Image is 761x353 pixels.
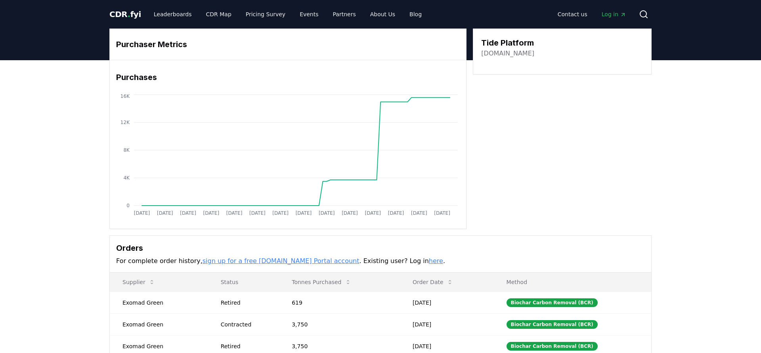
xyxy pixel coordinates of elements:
div: Biochar Carbon Removal (BCR) [507,298,598,307]
a: CDR Map [200,7,238,21]
h3: Orders [116,242,645,254]
tspan: [DATE] [180,210,196,216]
tspan: [DATE] [203,210,220,216]
a: CDR.fyi [109,9,141,20]
a: sign up for a free [DOMAIN_NAME] Portal account [203,257,359,265]
div: Biochar Carbon Removal (BCR) [507,342,598,351]
tspan: [DATE] [365,210,381,216]
tspan: [DATE] [134,210,150,216]
tspan: [DATE] [319,210,335,216]
tspan: 12K [120,120,130,125]
nav: Main [551,7,633,21]
tspan: [DATE] [296,210,312,216]
tspan: [DATE] [226,210,243,216]
span: Log in [602,10,626,18]
tspan: [DATE] [434,210,450,216]
a: Events [293,7,325,21]
td: 3,750 [279,313,400,335]
tspan: [DATE] [157,210,173,216]
a: here [429,257,443,265]
div: Biochar Carbon Removal (BCR) [507,320,598,329]
p: Method [500,278,645,286]
h3: Purchases [116,71,460,83]
span: CDR fyi [109,10,141,19]
td: [DATE] [400,313,494,335]
p: For complete order history, . Existing user? Log in . [116,256,645,266]
button: Order Date [406,274,459,290]
tspan: 8K [123,147,130,153]
a: Blog [403,7,428,21]
td: Exomad Green [110,292,208,313]
td: [DATE] [400,292,494,313]
a: Contact us [551,7,594,21]
button: Supplier [116,274,161,290]
tspan: 4K [123,175,130,181]
tspan: [DATE] [342,210,358,216]
span: . [128,10,130,19]
a: Leaderboards [147,7,198,21]
div: Retired [221,299,273,307]
tspan: [DATE] [411,210,427,216]
h3: Purchaser Metrics [116,38,460,50]
h3: Tide Platform [481,37,534,49]
tspan: [DATE] [388,210,404,216]
tspan: [DATE] [249,210,266,216]
a: Log in [595,7,633,21]
a: Pricing Survey [239,7,292,21]
nav: Main [147,7,428,21]
div: Contracted [221,321,273,328]
a: About Us [364,7,402,21]
td: Exomad Green [110,313,208,335]
a: [DOMAIN_NAME] [481,49,534,58]
td: 619 [279,292,400,313]
tspan: 16K [120,93,130,99]
p: Status [214,278,273,286]
div: Retired [221,342,273,350]
tspan: 0 [126,203,130,208]
a: Partners [327,7,362,21]
button: Tonnes Purchased [285,274,357,290]
tspan: [DATE] [272,210,289,216]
